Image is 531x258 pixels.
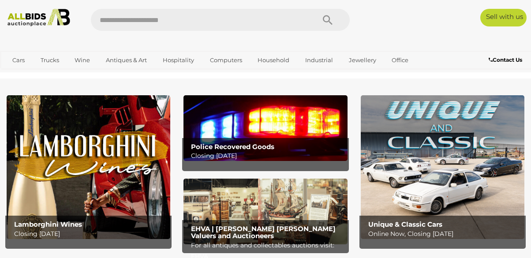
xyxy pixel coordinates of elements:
p: Closing [DATE] [191,150,344,161]
a: [GEOGRAPHIC_DATA] [41,67,115,82]
b: Lamborghini Wines [14,220,82,228]
b: Contact Us [489,56,522,63]
img: Allbids.com.au [4,9,74,26]
a: Household [252,53,295,67]
a: EHVA | Evans Hastings Valuers and Auctioneers EHVA | [PERSON_NAME] [PERSON_NAME] Valuers and Auct... [183,179,347,244]
a: Police Recovered Goods Police Recovered Goods Closing [DATE] [183,95,347,161]
a: Antiques & Art [100,53,153,67]
img: Lamborghini Wines [7,95,170,239]
a: Lamborghini Wines Lamborghini Wines Closing [DATE] [7,95,170,239]
a: Office [386,53,414,67]
img: Unique & Classic Cars [361,95,524,239]
p: Online Now, Closing [DATE] [368,228,521,239]
a: Unique & Classic Cars Unique & Classic Cars Online Now, Closing [DATE] [361,95,524,239]
a: Trucks [35,53,65,67]
a: Hospitality [157,53,200,67]
a: Jewellery [343,53,382,67]
img: EHVA | Evans Hastings Valuers and Auctioneers [183,179,347,244]
button: Search [306,9,350,31]
img: Police Recovered Goods [183,95,347,161]
a: Contact Us [489,55,524,65]
a: Sell with us [480,9,527,26]
b: EHVA | [PERSON_NAME] [PERSON_NAME] Valuers and Auctioneers [191,224,336,240]
b: Unique & Classic Cars [368,220,442,228]
a: Cars [7,53,30,67]
a: Industrial [299,53,339,67]
a: Sports [7,67,36,82]
p: Closing [DATE] [14,228,167,239]
a: Computers [204,53,248,67]
b: Police Recovered Goods [191,142,274,151]
a: Wine [69,53,96,67]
